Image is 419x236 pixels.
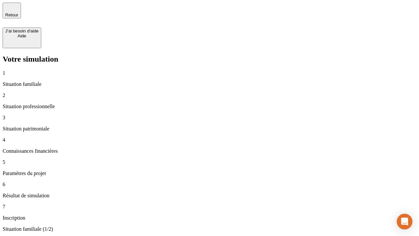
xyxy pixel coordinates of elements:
[3,193,416,199] p: Résultat de simulation
[3,204,416,210] p: 7
[3,126,416,132] p: Situation patrimoniale
[3,115,416,121] p: 3
[5,29,39,33] div: J’ai besoin d'aide
[3,70,416,76] p: 1
[3,170,416,176] p: Paramètres du projet
[3,215,416,221] p: Inscription
[3,104,416,109] p: Situation professionnelle
[3,182,416,187] p: 6
[3,81,416,87] p: Situation familiale
[5,33,39,38] div: Aide
[3,148,416,154] p: Connaissances financières
[3,92,416,98] p: 2
[3,28,41,48] button: J’ai besoin d'aideAide
[397,214,412,229] div: Open Intercom Messenger
[3,137,416,143] p: 4
[5,12,18,17] span: Retour
[3,55,416,64] h2: Votre simulation
[3,159,416,165] p: 5
[3,3,21,18] button: Retour
[3,226,416,232] p: Situation familiale (1/2)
